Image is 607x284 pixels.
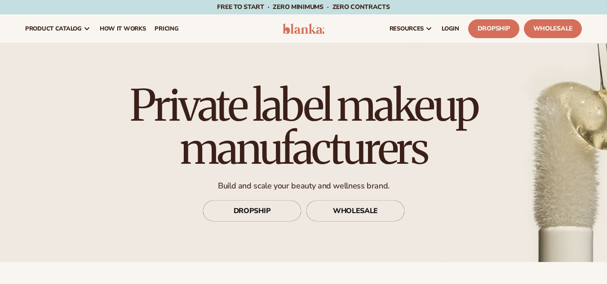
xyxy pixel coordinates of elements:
a: product catalog [21,14,95,43]
span: product catalog [25,25,82,32]
h1: Private label makeup manufacturers [104,84,504,170]
span: Free to start · ZERO minimums · ZERO contracts [217,3,390,11]
span: LOGIN [442,25,459,32]
a: DROPSHIP [203,200,301,222]
img: logo [283,23,325,34]
a: Wholesale [524,19,582,38]
a: How It Works [95,14,151,43]
a: resources [385,14,437,43]
span: resources [390,25,424,32]
a: LOGIN [437,14,464,43]
span: pricing [155,25,178,32]
a: WHOLESALE [306,200,405,222]
span: How It Works [100,25,146,32]
a: Dropship [468,19,519,38]
p: Build and scale your beauty and wellness brand. [104,181,504,191]
a: pricing [150,14,183,43]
